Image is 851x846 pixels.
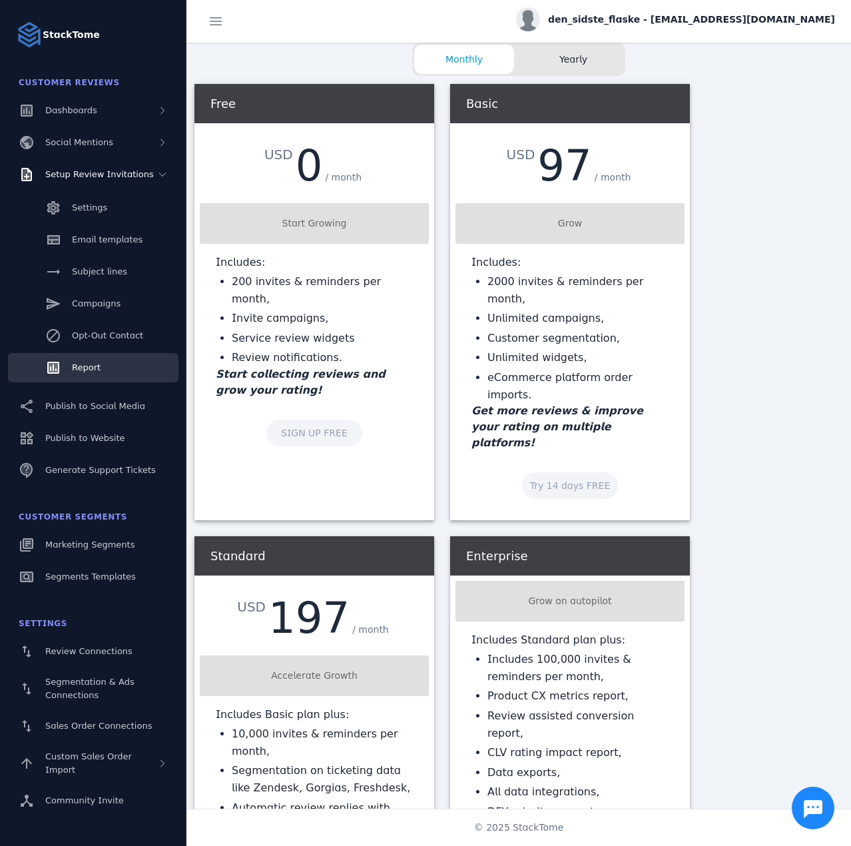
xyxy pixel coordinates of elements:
[45,540,135,550] span: Marketing Segments
[592,168,634,187] div: / month
[474,821,564,835] span: © 2025 StackTome
[461,216,679,230] div: Grow
[45,646,133,656] span: Review Connections
[350,620,392,639] div: / month
[507,145,538,165] div: USD
[487,707,669,741] li: Review assisted conversion report,
[210,97,236,111] span: Free
[45,169,154,179] span: Setup Review Invitations
[45,572,136,582] span: Segments Templates
[471,404,643,449] em: Get more reviews & improve your rating on multiple platforms!
[45,677,135,700] span: Segmentation & Ads Connections
[264,145,296,165] div: USD
[487,687,669,705] li: Product CX metrics report,
[8,257,178,286] a: Subject lines
[466,549,528,563] span: Enterprise
[8,530,178,560] a: Marketing Segments
[8,289,178,318] a: Campaigns
[537,145,591,187] div: 97
[461,594,679,608] div: Grow on autopilot
[45,465,156,475] span: Generate Support Tickets
[216,707,413,723] p: Includes Basic plan plus:
[210,549,266,563] span: Standard
[45,137,113,147] span: Social Mentions
[8,353,178,382] a: Report
[471,254,669,270] p: Includes:
[19,512,127,522] span: Customer Segments
[232,799,413,833] li: Automatic review replies with ChatGPT AI,
[232,330,413,347] li: Service review widgets
[216,368,386,396] em: Start collecting reviews and grow your rating!
[72,234,142,244] span: Email templates
[205,669,424,683] div: Accelerate Growth
[487,273,669,307] li: 2000 invites & reminders per month,
[268,597,350,639] div: 197
[8,669,178,709] a: Segmentation & Ads Connections
[232,310,413,327] li: Invite campaigns,
[45,751,132,775] span: Custom Sales Order Import
[72,203,107,212] span: Settings
[45,433,125,443] span: Publish to Website
[205,216,424,230] div: Start Growing
[523,53,623,67] span: Yearly
[548,13,835,27] span: den_sidste_flaske - [EMAIL_ADDRESS][DOMAIN_NAME]
[45,105,97,115] span: Dashboards
[237,597,268,617] div: USD
[232,349,413,366] li: Review notifications.
[43,28,100,42] strong: StackTome
[45,795,124,805] span: Community Invite
[72,266,127,276] span: Subject lines
[322,168,364,187] div: / month
[16,21,43,48] img: Logo image
[487,783,669,801] li: All data integrations,
[487,369,669,403] li: eCommerce platform order imports.
[8,225,178,254] a: Email templates
[466,97,498,111] span: Basic
[296,145,323,187] div: 0
[8,786,178,815] a: Community Invite
[8,321,178,350] a: Opt-Out Contact
[8,711,178,741] a: Sales Order Connections
[516,7,835,31] button: den_sidste_flaske - [EMAIL_ADDRESS][DOMAIN_NAME]
[487,310,669,327] li: Unlimited campaigns,
[19,619,67,628] span: Settings
[414,53,514,67] span: Monthly
[487,651,669,685] li: Includes 100,000 invites & reminders per month,
[8,637,178,666] a: Review Connections
[232,725,413,759] li: 10,000 invites & reminders per month,
[45,401,145,411] span: Publish to Social Media
[19,78,120,87] span: Customer Reviews
[487,330,669,347] li: Customer segmentation,
[72,330,143,340] span: Opt-Out Contact
[487,744,669,761] li: CLV rating impact report,
[487,349,669,366] li: Unlimited widgets,
[45,721,152,731] span: Sales Order Connections
[8,562,178,592] a: Segments Templates
[8,424,178,453] a: Publish to Website
[232,762,413,796] li: Segmentation on ticketing data like Zendesk, Gorgias, Freshdesk,
[8,392,178,421] a: Publish to Social Media
[72,362,101,372] span: Report
[72,298,121,308] span: Campaigns
[216,254,413,270] p: Includes:
[487,764,669,781] li: Data exports,
[8,193,178,222] a: Settings
[471,632,669,648] p: Includes Standard plan plus:
[8,456,178,485] a: Generate Support Tickets
[487,803,669,821] li: DFY priority support.
[232,273,413,307] li: 200 invites & reminders per month,
[516,7,540,31] img: profile.jpg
